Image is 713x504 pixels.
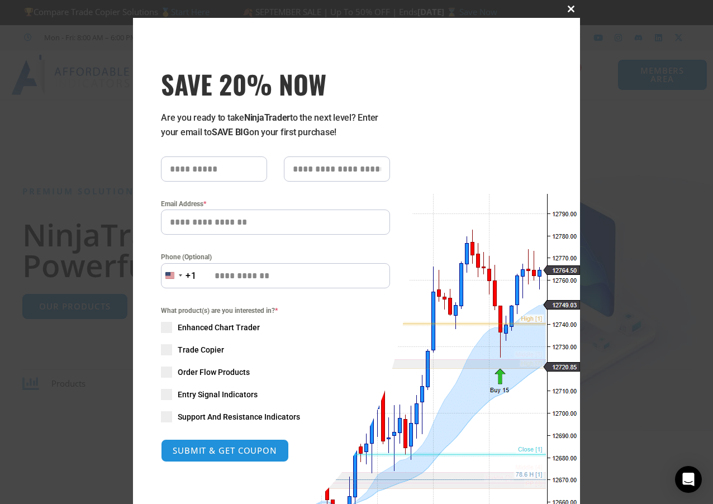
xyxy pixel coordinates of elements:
span: Entry Signal Indicators [178,389,258,400]
label: Phone (Optional) [161,251,390,263]
label: Trade Copier [161,344,390,355]
strong: SAVE BIG [212,127,249,137]
span: Order Flow Products [178,367,250,378]
strong: NinjaTrader [244,112,290,123]
div: +1 [186,269,197,283]
span: Support And Resistance Indicators [178,411,300,422]
label: Email Address [161,198,390,210]
label: Enhanced Chart Trader [161,322,390,333]
h3: SAVE 20% NOW [161,68,390,99]
button: SUBMIT & GET COUPON [161,439,289,462]
span: Enhanced Chart Trader [178,322,260,333]
p: Are you ready to take to the next level? Enter your email to on your first purchase! [161,111,390,140]
span: Trade Copier [178,344,224,355]
label: Entry Signal Indicators [161,389,390,400]
label: Support And Resistance Indicators [161,411,390,422]
div: Open Intercom Messenger [675,466,702,493]
span: What product(s) are you interested in? [161,305,390,316]
label: Order Flow Products [161,367,390,378]
button: Selected country [161,263,197,288]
